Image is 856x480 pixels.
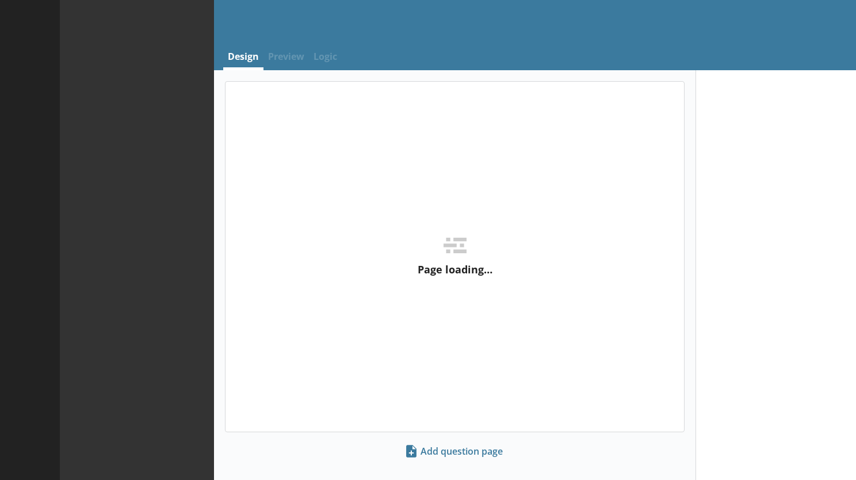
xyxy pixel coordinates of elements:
span: Logic [309,45,342,70]
a: Design [223,45,263,70]
span: Add question page [402,442,507,460]
p: Page loading… [418,262,492,276]
button: Add question page [402,441,508,461]
span: Preview [263,45,309,70]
